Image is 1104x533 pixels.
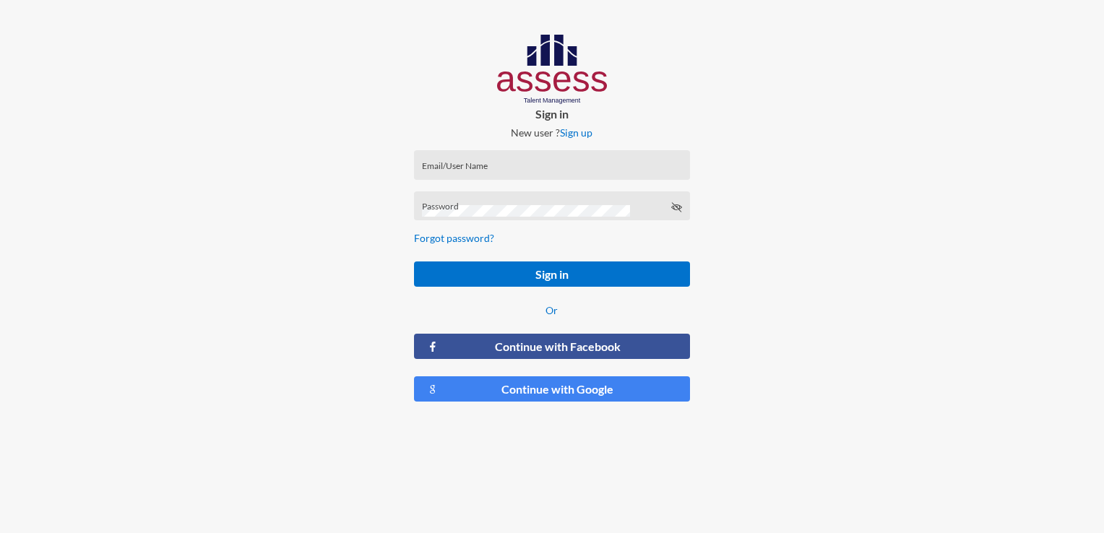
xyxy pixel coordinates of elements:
[414,376,689,402] button: Continue with Google
[414,261,689,287] button: Sign in
[497,35,608,104] img: AssessLogoo.svg
[560,126,592,139] a: Sign up
[414,304,689,316] p: Or
[414,334,689,359] button: Continue with Facebook
[402,126,701,139] p: New user ?
[402,107,701,121] p: Sign in
[414,232,494,244] a: Forgot password?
